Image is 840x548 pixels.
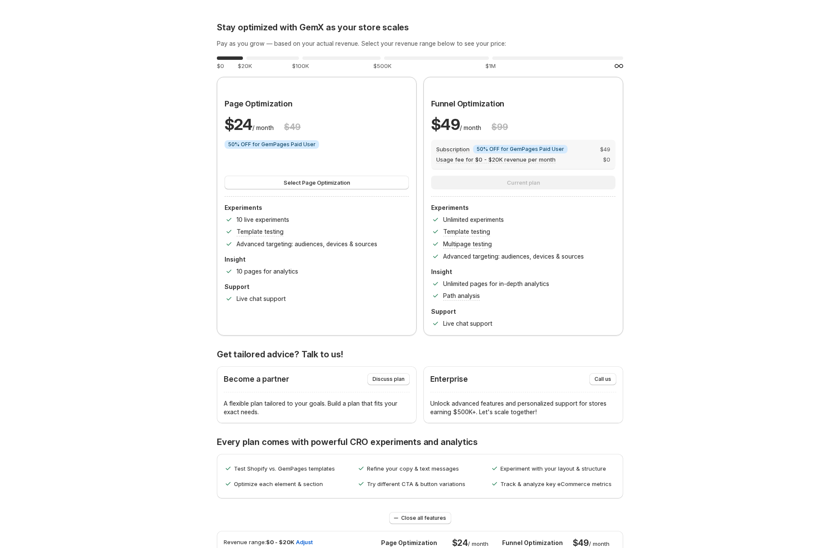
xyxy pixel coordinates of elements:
p: Page Optimization [381,539,437,547]
p: 10 live experiments [237,215,289,224]
span: $ 0 [603,155,610,164]
p: Every plan comes with powerful CRO experiments and analytics [217,437,623,447]
span: $500K [373,62,391,69]
button: Discuss plan [367,373,410,385]
p: Unlock advanced features and personalized support for stores earning $500K+. Let's scale together! [430,399,616,416]
span: Subscription [436,146,470,153]
h3: Pay as you grow — based on your actual revenue. Select your revenue range below to see your price: [217,39,623,48]
p: Support [431,307,615,316]
p: Enterprise [430,375,468,383]
p: Live chat support [237,295,286,303]
p: A flexible plan tailored to your goals. Build a plan that fits your exact needs. [224,399,410,416]
span: 50% OFF for GemPages Paid User [228,141,316,148]
p: / month [225,114,274,135]
span: Select Page Optimization [284,178,350,187]
p: Unlimited pages for in-depth analytics [443,280,549,288]
p: Live chat support [443,319,492,328]
span: $24 [452,538,468,548]
p: / month [573,538,609,548]
p: Funnel Optimization [502,539,563,547]
span: $ 49 [431,115,460,134]
p: Unlimited experiments [443,215,504,224]
span: Funnel Optimization [431,99,504,108]
p: / month [431,114,481,135]
p: Experiments [431,203,615,212]
p: Try different CTA & button variations [367,480,465,488]
span: $ 49 [600,145,610,153]
p: 10 pages for analytics [237,267,298,276]
button: Call us [589,373,616,385]
span: Page Optimization [225,99,293,108]
p: Advanced targeting: audiences, devices & sources [237,240,377,248]
p: Path analysis [443,292,480,300]
span: $20K [238,62,252,69]
button: Select Page Optimization [225,176,409,189]
span: Discuss plan [373,376,405,383]
h3: $ 99 [491,122,508,132]
span: $49 [573,538,589,548]
span: $ 24 [225,115,252,134]
h3: $ 49 [284,122,300,132]
span: Usage fee for $0 - $20K revenue per month [436,156,556,163]
p: Optimize each element & section [234,480,323,488]
p: Refine your copy & text messages [367,464,459,473]
h2: Stay optimized with GemX as your store scales [217,22,623,32]
p: Advanced targeting: audiences, devices & sources [443,252,584,261]
p: Track & analyze key eCommerce metrics [500,480,612,488]
span: Call us [595,376,611,383]
p: Experiments [225,203,409,212]
p: Insight [225,255,409,264]
p: Insight [431,268,615,276]
p: Get tailored advice? Talk to us! [217,349,623,359]
span: $100K [292,62,309,69]
p: Test Shopify vs. GemPages templates [234,464,335,473]
p: Experiment with your layout & structure [500,464,606,473]
span: 50% OFF for GemPages Paid User [476,146,564,153]
p: / month [452,538,488,548]
span: $0 - $20K [266,539,294,545]
p: Support [225,283,409,291]
p: Multipage testing [443,240,492,248]
p: Become a partner [224,375,289,383]
span: $1M [485,62,496,69]
span: Close all features [401,515,446,521]
p: Template testing [443,227,490,236]
span: $0 [217,62,224,69]
p: Template testing [237,227,284,236]
span: Adjust [296,538,313,546]
button: Close all features [389,512,451,524]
